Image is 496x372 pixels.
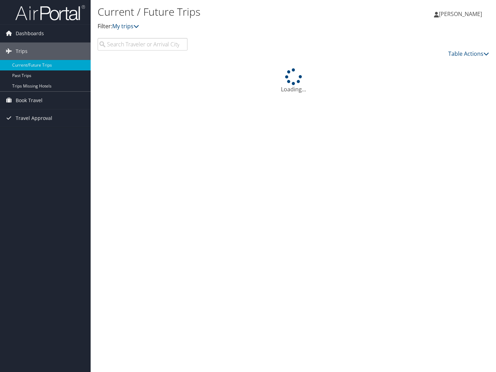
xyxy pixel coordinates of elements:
a: [PERSON_NAME] [434,3,489,24]
span: Trips [16,43,28,60]
input: Search Traveler or Arrival City [98,38,188,51]
img: airportal-logo.png [15,5,85,21]
h1: Current / Future Trips [98,5,359,19]
span: Travel Approval [16,109,52,127]
div: Loading... [98,68,489,93]
span: [PERSON_NAME] [439,10,482,18]
span: Book Travel [16,92,43,109]
span: Dashboards [16,25,44,42]
a: My trips [112,22,139,30]
a: Table Actions [448,50,489,58]
p: Filter: [98,22,359,31]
